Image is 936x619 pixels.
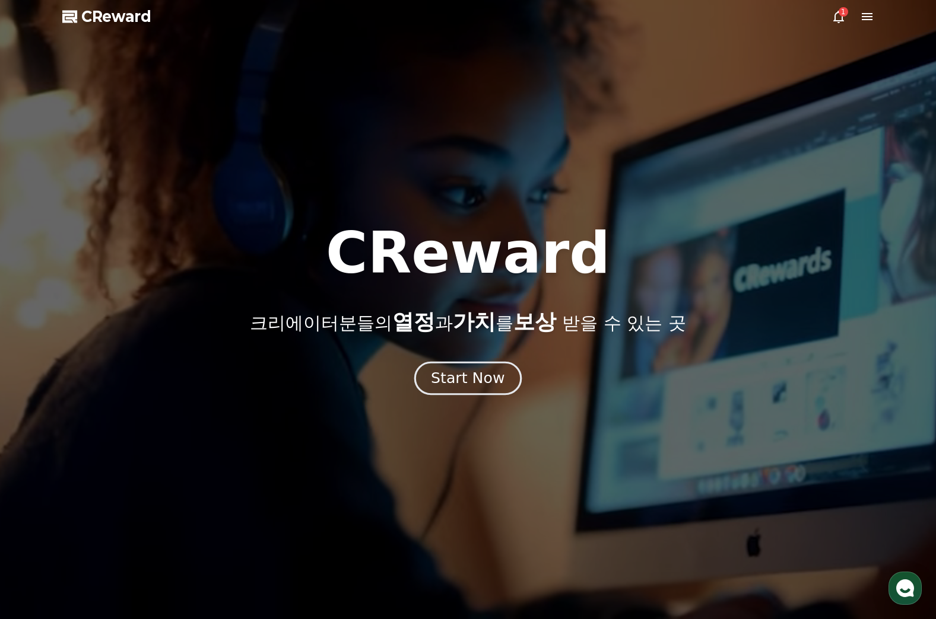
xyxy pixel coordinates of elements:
a: 홈 [4,376,78,406]
a: 1 [832,9,846,24]
a: CReward [62,7,151,26]
div: Start Now [431,368,505,388]
span: 대화 [109,394,123,404]
span: 가치 [453,309,496,334]
span: 열정 [392,309,435,334]
a: Start Now [417,374,519,385]
span: CReward [81,7,151,26]
a: 설정 [153,376,228,406]
button: Start Now [414,362,522,395]
p: 크리에이터분들의 과 를 받을 수 있는 곳 [250,310,686,334]
span: 설정 [183,394,198,403]
span: 보상 [513,309,556,334]
h1: CReward [326,225,610,282]
span: 홈 [37,394,45,403]
a: 대화 [78,376,153,406]
div: 1 [839,7,848,17]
